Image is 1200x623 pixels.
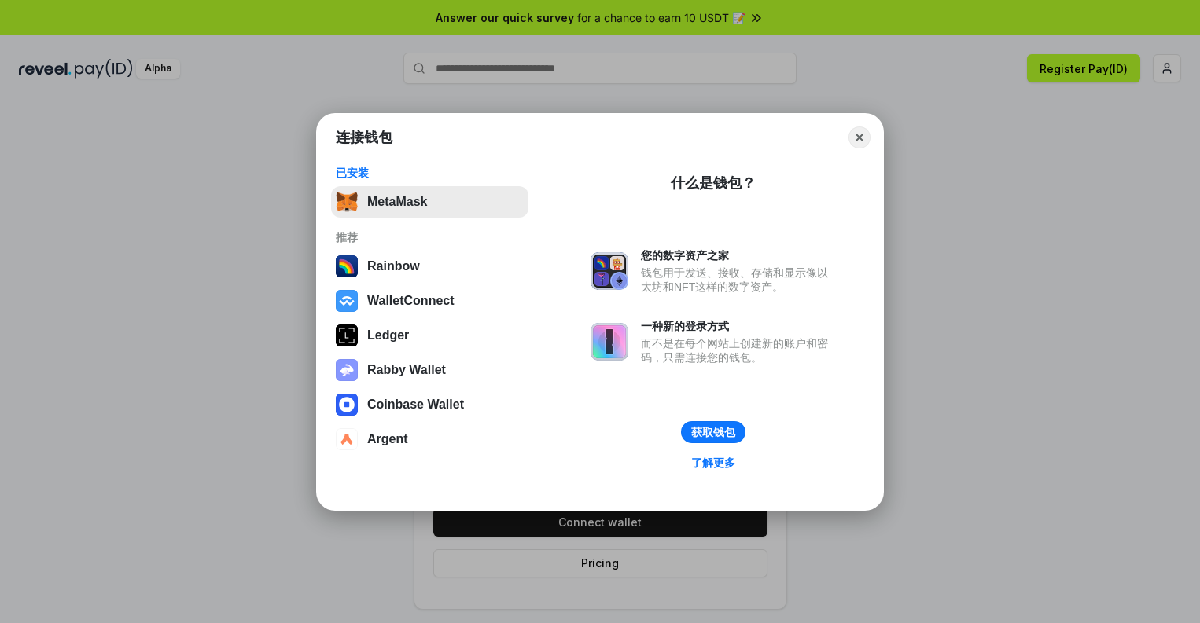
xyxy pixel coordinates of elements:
div: Ledger [367,328,409,343]
img: svg+xml,%3Csvg%20xmlns%3D%22http%3A%2F%2Fwww.w3.org%2F2000%2Fsvg%22%20fill%3D%22none%22%20viewBox... [591,323,628,361]
button: Rabby Wallet [331,354,528,386]
img: svg+xml,%3Csvg%20width%3D%22120%22%20height%3D%22120%22%20viewBox%3D%220%200%20120%20120%22%20fil... [336,255,358,277]
div: 而不是在每个网站上创建新的账户和密码，只需连接您的钱包。 [641,336,836,365]
div: 已安装 [336,166,524,180]
div: Coinbase Wallet [367,398,464,412]
div: Rabby Wallet [367,363,446,377]
img: svg+xml,%3Csvg%20fill%3D%22none%22%20height%3D%2233%22%20viewBox%3D%220%200%2035%2033%22%20width%... [336,191,358,213]
img: svg+xml,%3Csvg%20width%3D%2228%22%20height%3D%2228%22%20viewBox%3D%220%200%2028%2028%22%20fill%3D... [336,290,358,312]
a: 了解更多 [682,453,745,473]
button: Rainbow [331,251,528,282]
button: Close [848,126,871,148]
button: Coinbase Wallet [331,389,528,420]
button: 获取钱包 [681,421,745,443]
img: svg+xml,%3Csvg%20width%3D%2228%22%20height%3D%2228%22%20viewBox%3D%220%200%2028%2028%22%20fill%3D... [336,394,358,416]
div: 获取钱包 [691,425,735,439]
div: 您的数字资产之家 [641,248,836,262]
div: 什么是钱包？ [671,174,756,192]
div: 了解更多 [691,456,735,470]
img: svg+xml,%3Csvg%20xmlns%3D%22http%3A%2F%2Fwww.w3.org%2F2000%2Fsvg%22%20width%3D%2228%22%20height%3... [336,324,358,346]
div: Argent [367,432,408,446]
div: Rainbow [367,259,420,273]
div: MetaMask [367,195,427,209]
img: svg+xml,%3Csvg%20xmlns%3D%22http%3A%2F%2Fwww.w3.org%2F2000%2Fsvg%22%20fill%3D%22none%22%20viewBox... [336,359,358,381]
button: Ledger [331,320,528,351]
img: svg+xml,%3Csvg%20width%3D%2228%22%20height%3D%2228%22%20viewBox%3D%220%200%2028%2028%22%20fill%3D... [336,428,358,450]
button: WalletConnect [331,285,528,317]
div: WalletConnect [367,294,455,308]
button: Argent [331,423,528,455]
button: MetaMask [331,186,528,218]
div: 推荐 [336,230,524,244]
div: 钱包用于发送、接收、存储和显示像以太坊和NFT这样的数字资产。 [641,266,836,294]
h1: 连接钱包 [336,128,392,147]
div: 一种新的登录方式 [641,319,836,333]
img: svg+xml,%3Csvg%20xmlns%3D%22http%3A%2F%2Fwww.w3.org%2F2000%2Fsvg%22%20fill%3D%22none%22%20viewBox... [591,252,628,290]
